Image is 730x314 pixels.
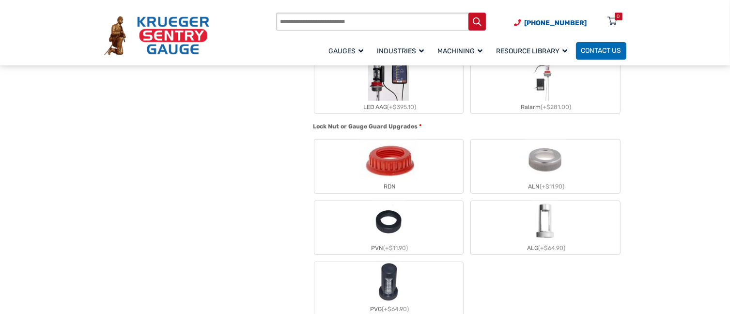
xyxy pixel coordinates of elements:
[576,42,626,60] a: Contact Us
[382,306,409,313] span: (+$64.90)
[387,104,416,110] span: (+$395.10)
[471,101,620,113] div: Ralarm
[471,180,620,193] div: ALN
[324,41,372,61] a: Gauges
[314,180,463,193] div: RDN
[491,41,576,61] a: Resource Library
[314,101,463,113] div: LED AAG
[314,60,463,113] label: LED AAG
[372,41,433,61] a: Industries
[419,122,421,131] abbr: required
[313,123,418,130] span: Lock Nut or Gauge Guard Upgrades
[471,201,620,254] label: ALG
[433,41,491,61] a: Machining
[471,242,620,254] div: ALG
[314,140,463,193] label: RDN
[471,140,620,193] label: ALN
[471,60,620,113] label: Ralarm
[541,104,572,110] span: (+$281.00)
[314,201,463,254] label: PVN
[538,245,565,251] span: (+$64.90)
[540,183,564,190] span: (+$11.90)
[104,16,209,55] img: Krueger Sentry Gauge
[328,47,363,55] span: Gauges
[525,19,587,27] span: [PHONE_NUMBER]
[514,18,587,28] a: Phone Number (920) 434-8860
[314,242,463,254] div: PVN
[496,47,567,55] span: Resource Library
[377,47,424,55] span: Industries
[617,13,620,20] div: 0
[581,47,621,55] span: Contact Us
[383,245,408,251] span: (+$11.90)
[437,47,482,55] span: Machining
